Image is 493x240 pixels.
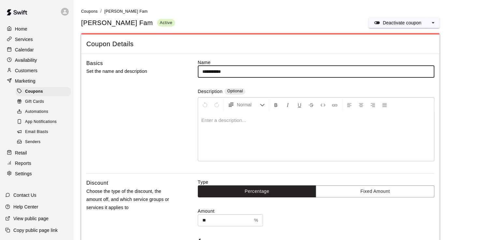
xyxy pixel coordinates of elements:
a: Customers [5,66,68,75]
button: Right Align [367,99,378,111]
h6: Discount [86,179,108,187]
a: Marketing [5,76,68,86]
a: Calendar [5,45,68,55]
button: Deactivate coupon [369,18,427,28]
span: Gift Cards [25,99,44,105]
button: Justify Align [379,99,390,111]
label: Name [198,59,434,66]
span: App Notifications [25,119,57,125]
span: Coupons [25,88,43,95]
p: Set the name and description [86,67,177,75]
button: Format Italics [282,99,293,111]
a: Reports [5,158,68,168]
span: Automations [25,109,48,115]
a: Home [5,24,68,34]
a: Settings [5,169,68,179]
p: Deactivate coupon [383,20,421,26]
button: Format Strikethrough [306,99,317,111]
a: Email Blasts [16,127,73,137]
a: Gift Cards [16,97,73,107]
p: Help Center [13,204,38,210]
p: Calendar [15,47,34,53]
div: Gift Cards [16,97,71,106]
span: Senders [25,139,41,145]
button: Redo [211,99,222,111]
span: Optional [227,89,243,93]
p: Home [15,26,27,32]
p: Choose the type of the discount, the amount off, and which service groups or services it applies to [86,187,177,212]
p: % [254,217,258,224]
p: Contact Us [13,192,36,198]
a: Automations [16,107,73,117]
span: Email Blasts [25,129,48,135]
button: Center Align [355,99,367,111]
span: Coupons [81,9,98,14]
button: Fixed Amount [316,185,434,197]
p: Availability [15,57,37,63]
span: Normal [237,101,260,108]
p: Settings [15,170,32,177]
button: Insert Code [317,99,328,111]
button: Format Underline [294,99,305,111]
div: split button [369,18,440,28]
button: Percentage [198,185,316,197]
li: / [100,8,102,15]
div: Coupons [16,87,71,96]
button: Left Align [344,99,355,111]
label: Description [198,88,223,96]
div: Senders [16,138,71,147]
div: [PERSON_NAME] Fam [81,19,175,27]
a: Availability [5,55,68,65]
button: Format Bold [270,99,282,111]
p: Reports [15,160,31,167]
h6: Basics [86,59,103,68]
a: Retail [5,148,68,158]
a: Services [5,34,68,44]
a: Senders [16,137,73,147]
label: Type [198,179,434,185]
p: Marketing [15,78,36,84]
p: Copy public page link [13,227,58,233]
div: Email Blasts [16,127,71,137]
div: App Notifications [16,117,71,127]
a: Coupons [81,8,98,14]
p: View public page [13,215,49,222]
p: Services [15,36,33,43]
span: Active [157,20,175,25]
span: [PERSON_NAME] Fam [104,9,148,14]
a: App Notifications [16,117,73,127]
a: Coupons [16,87,73,97]
label: Amount [198,208,434,214]
button: select merge strategy [427,18,440,28]
p: Customers [15,67,37,74]
button: Insert Link [329,99,340,111]
button: Undo [199,99,210,111]
div: Automations [16,107,71,116]
span: Coupon Details [86,40,434,48]
nav: breadcrumb [81,8,485,15]
button: Formatting Options [225,99,268,111]
p: Retail [15,150,27,156]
